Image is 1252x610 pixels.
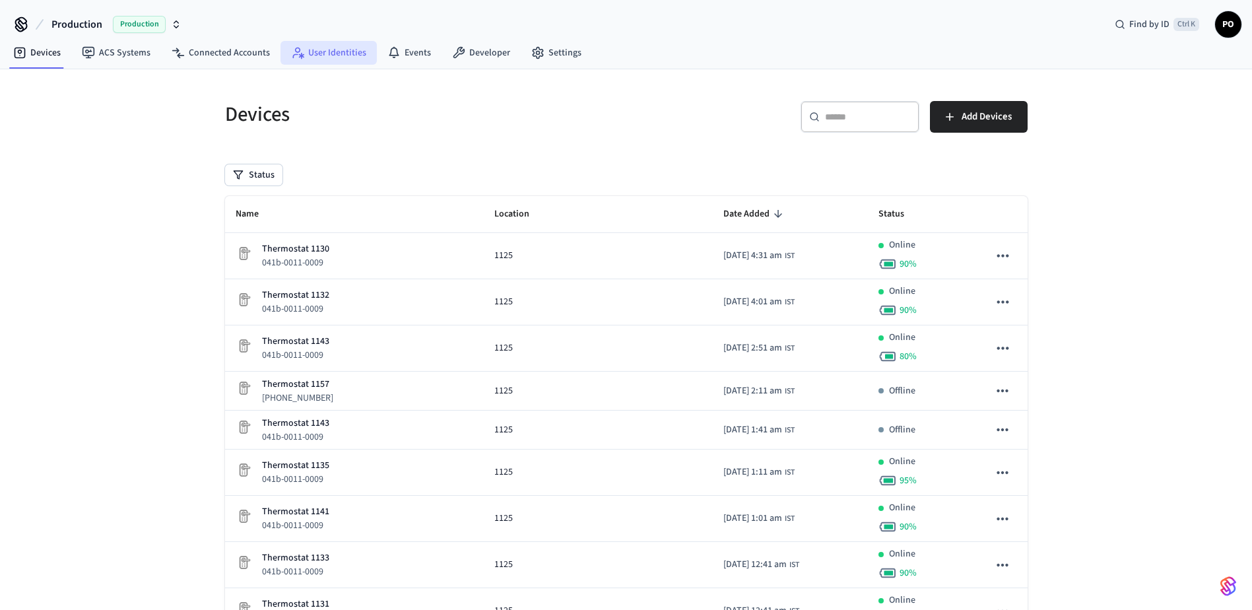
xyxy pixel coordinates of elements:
[262,519,329,532] p: 041b-0011-0009
[262,565,329,578] p: 041b-0011-0009
[494,423,513,437] span: 1125
[1215,11,1241,38] button: PO
[889,423,915,437] p: Offline
[262,256,329,269] p: 041b-0011-0009
[3,41,71,65] a: Devices
[521,41,592,65] a: Settings
[51,17,102,32] span: Production
[262,473,329,486] p: 041b-0011-0009
[723,249,795,263] div: Asia/Calcutta
[1104,13,1210,36] div: Find by IDCtrl K
[723,465,795,479] div: Asia/Calcutta
[1129,18,1170,31] span: Find by ID
[494,512,513,525] span: 1125
[262,242,329,256] p: Thermostat 1130
[262,288,329,302] p: Thermostat 1132
[723,384,782,398] span: [DATE] 2:11 am
[442,41,521,65] a: Developer
[930,101,1028,133] button: Add Devices
[494,249,513,263] span: 1125
[280,41,377,65] a: User Identities
[723,295,795,309] div: Asia/Calcutta
[236,462,251,478] img: Placeholder Lock Image
[262,335,329,349] p: Thermostat 1143
[785,513,795,525] span: IST
[1173,18,1199,31] span: Ctrl K
[236,246,251,261] img: Placeholder Lock Image
[236,338,251,354] img: Placeholder Lock Image
[113,16,166,33] span: Production
[262,302,329,316] p: 041b-0011-0009
[723,558,787,572] span: [DATE] 12:41 am
[236,555,251,570] img: Placeholder Lock Image
[723,384,795,398] div: Asia/Calcutta
[889,384,915,398] p: Offline
[900,520,917,533] span: 90 %
[71,41,161,65] a: ACS Systems
[494,465,513,479] span: 1125
[236,292,251,308] img: Placeholder Lock Image
[785,424,795,436] span: IST
[494,384,513,398] span: 1125
[723,249,782,263] span: [DATE] 4:31 am
[723,423,795,437] div: Asia/Calcutta
[900,474,917,487] span: 95 %
[262,551,329,565] p: Thermostat 1133
[900,257,917,271] span: 90 %
[262,430,329,444] p: 041b-0011-0009
[236,204,276,224] span: Name
[785,250,795,262] span: IST
[262,349,329,362] p: 041b-0011-0009
[878,204,921,224] span: Status
[377,41,442,65] a: Events
[723,465,782,479] span: [DATE] 1:11 am
[723,423,782,437] span: [DATE] 1:41 am
[889,238,915,252] p: Online
[723,341,795,355] div: Asia/Calcutta
[236,508,251,524] img: Placeholder Lock Image
[262,459,329,473] p: Thermostat 1135
[723,295,782,309] span: [DATE] 4:01 am
[900,350,917,363] span: 80 %
[494,295,513,309] span: 1125
[889,455,915,469] p: Online
[723,512,795,525] div: Asia/Calcutta
[161,41,280,65] a: Connected Accounts
[494,341,513,355] span: 1125
[889,547,915,561] p: Online
[723,204,787,224] span: Date Added
[889,593,915,607] p: Online
[262,505,329,519] p: Thermostat 1141
[225,101,618,128] h5: Devices
[262,391,333,405] p: [PHONE_NUMBER]
[962,108,1012,125] span: Add Devices
[236,380,251,396] img: Placeholder Lock Image
[900,566,917,580] span: 90 %
[785,343,795,355] span: IST
[494,558,513,572] span: 1125
[889,285,915,298] p: Online
[789,559,799,571] span: IST
[262,378,333,391] p: Thermostat 1157
[723,512,782,525] span: [DATE] 1:01 am
[785,296,795,308] span: IST
[1220,576,1236,597] img: SeamLogoGradient.69752ec5.svg
[225,164,282,186] button: Status
[236,419,251,435] img: Placeholder Lock Image
[889,331,915,345] p: Online
[262,417,329,430] p: Thermostat 1143
[785,386,795,397] span: IST
[723,341,782,355] span: [DATE] 2:51 am
[1216,13,1240,36] span: PO
[723,558,799,572] div: Asia/Calcutta
[889,501,915,515] p: Online
[494,204,546,224] span: Location
[900,304,917,317] span: 90 %
[785,467,795,479] span: IST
